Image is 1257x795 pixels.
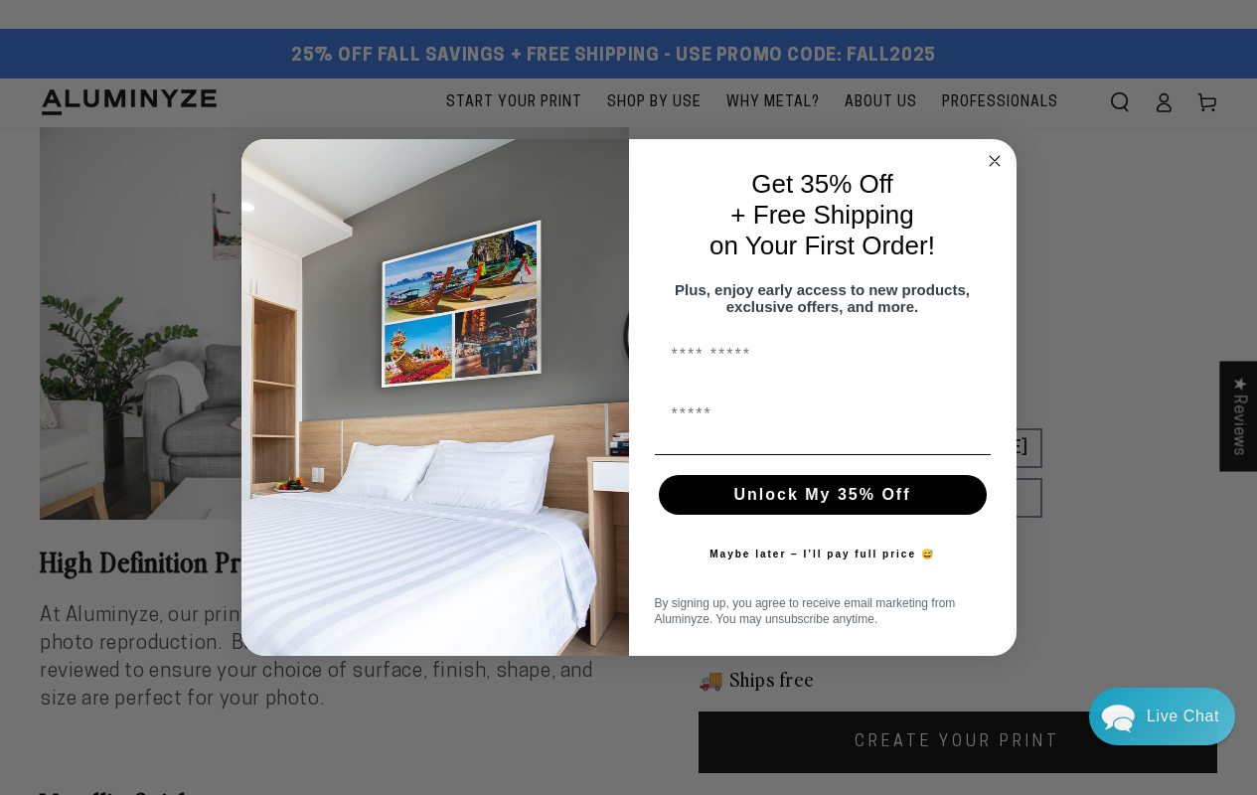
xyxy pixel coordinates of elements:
[751,169,893,199] span: Get 35% Off
[675,281,970,315] span: Plus, enjoy early access to new products, exclusive offers, and more.
[655,454,991,455] img: underline
[655,596,956,626] span: By signing up, you agree to receive email marketing from Aluminyze. You may unsubscribe anytime.
[241,139,629,656] img: 728e4f65-7e6c-44e2-b7d1-0292a396982f.jpeg
[1147,688,1219,745] div: Contact Us Directly
[700,535,945,574] button: Maybe later – I’ll pay full price 😅
[709,231,935,260] span: on Your First Order!
[659,475,987,515] button: Unlock My 35% Off
[983,149,1007,173] button: Close dialog
[1089,688,1235,745] div: Chat widget toggle
[730,200,913,230] span: + Free Shipping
